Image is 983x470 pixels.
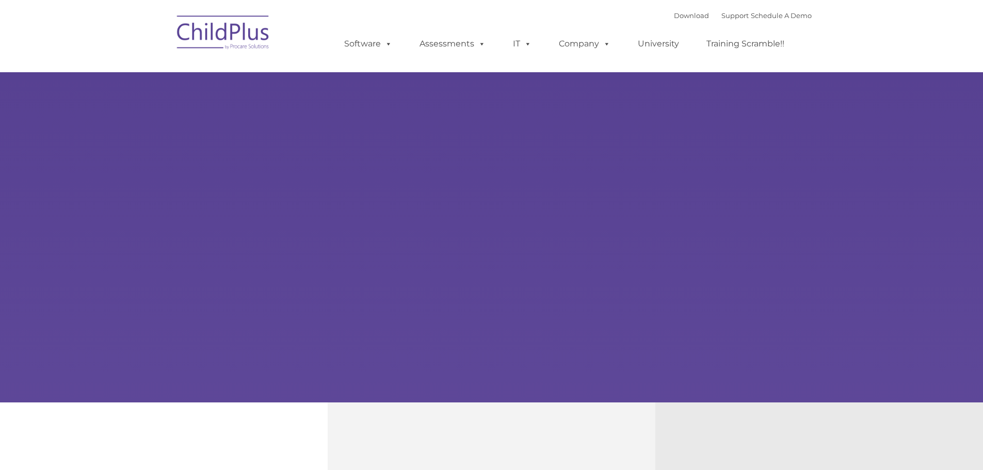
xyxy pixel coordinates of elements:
[674,11,812,20] font: |
[172,8,275,60] img: ChildPlus by Procare Solutions
[334,34,402,54] a: Software
[696,34,795,54] a: Training Scramble!!
[674,11,709,20] a: Download
[503,34,542,54] a: IT
[751,11,812,20] a: Schedule A Demo
[409,34,496,54] a: Assessments
[721,11,749,20] a: Support
[549,34,621,54] a: Company
[627,34,689,54] a: University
